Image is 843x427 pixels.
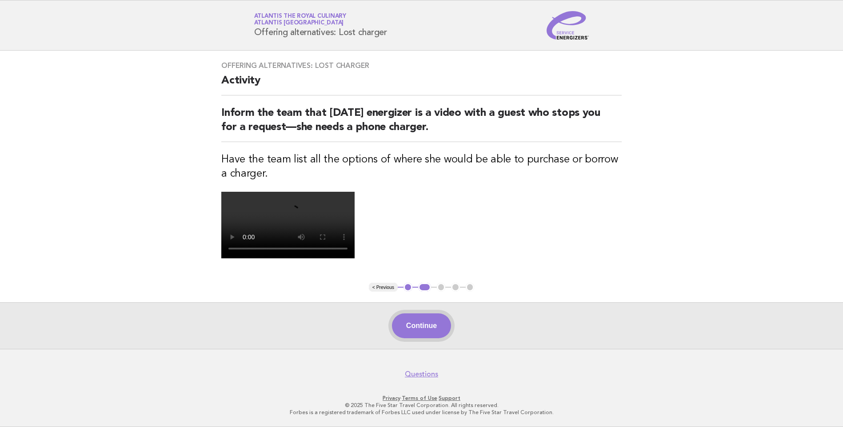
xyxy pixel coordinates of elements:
h3: Have the team list all the options of where she would be able to purchase or borrow a charger. [221,153,622,181]
a: Questions [405,370,438,379]
h1: Offering alternatives: Lost charger [254,14,387,37]
button: 1 [404,283,412,292]
button: < Previous [369,283,398,292]
a: Support [439,395,460,401]
button: Continue [392,313,451,338]
a: Atlantis the Royal CulinaryAtlantis [GEOGRAPHIC_DATA] [254,13,346,26]
img: Service Energizers [547,11,589,40]
h3: Offering alternatives: Lost charger [221,61,622,70]
span: Atlantis [GEOGRAPHIC_DATA] [254,20,344,26]
h2: Activity [221,74,622,95]
p: · · [150,395,694,402]
button: 2 [418,283,431,292]
a: Privacy [383,395,400,401]
a: Terms of Use [402,395,437,401]
p: © 2025 The Five Star Travel Corporation. All rights reserved. [150,402,694,409]
h2: Inform the team that [DATE] energizer is a video with a guest who stops you for a request—she nee... [221,106,622,142]
p: Forbes is a registered trademark of Forbes LLC used under license by The Five Star Travel Corpora... [150,409,694,416]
